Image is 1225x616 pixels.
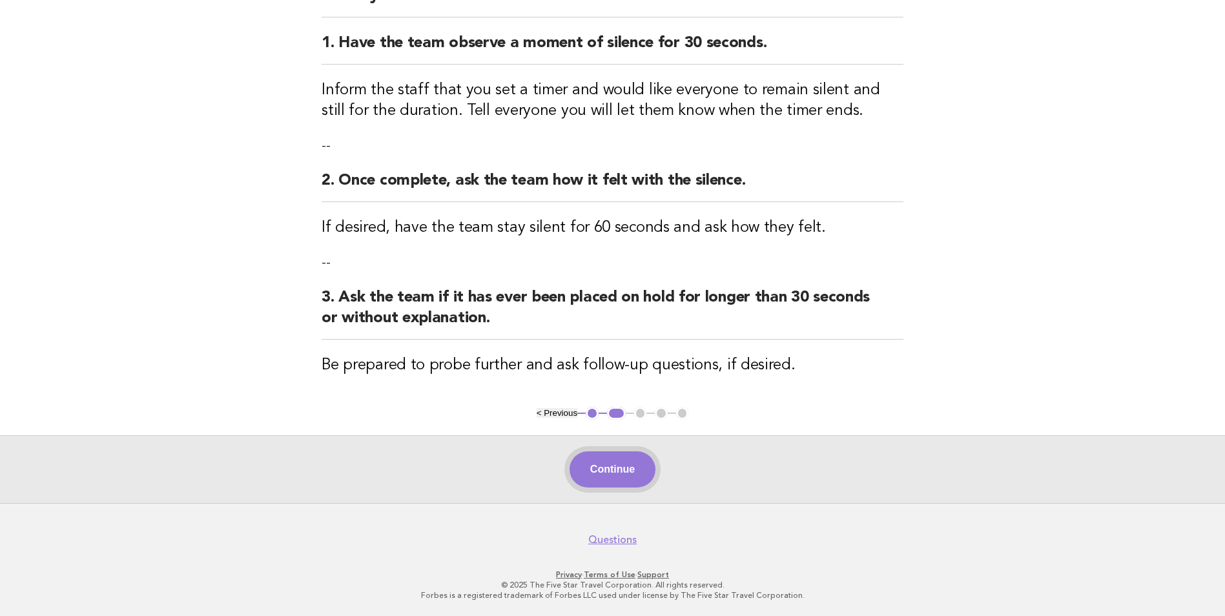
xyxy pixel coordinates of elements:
p: Forbes is a registered trademark of Forbes LLC used under license by The Five Star Travel Corpora... [218,590,1008,601]
p: -- [322,137,903,155]
p: -- [322,254,903,272]
button: 1 [586,407,599,420]
a: Privacy [556,570,582,579]
a: Terms of Use [584,570,635,579]
p: · · [218,570,1008,580]
a: Questions [588,533,637,546]
button: Continue [570,451,655,488]
h2: 3. Ask the team if it has ever been placed on hold for longer than 30 seconds or without explanat... [322,287,903,340]
button: < Previous [537,408,577,418]
h2: 1. Have the team observe a moment of silence for 30 seconds. [322,33,903,65]
p: © 2025 The Five Star Travel Corporation. All rights reserved. [218,580,1008,590]
h3: Inform the staff that you set a timer and would like everyone to remain silent and still for the ... [322,80,903,121]
h3: Be prepared to probe further and ask follow-up questions, if desired. [322,355,903,376]
a: Support [637,570,669,579]
h2: 2. Once complete, ask the team how it felt with the silence. [322,170,903,202]
h3: If desired, have the team stay silent for 60 seconds and ask how they felt. [322,218,903,238]
button: 2 [607,407,626,420]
